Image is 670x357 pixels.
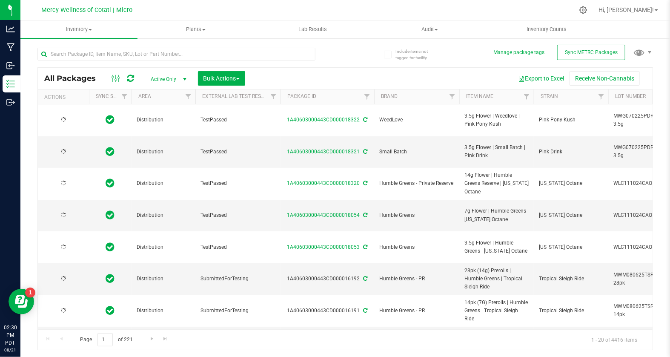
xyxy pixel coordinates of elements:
[464,112,529,128] span: 3.5g Flower | Weedlove | Pink Pony Kush
[287,149,360,155] a: 1A40603000443CD000018321
[287,26,338,33] span: Lab Results
[137,275,190,283] span: Distribution
[578,6,589,14] div: Manage settings
[466,93,493,99] a: Item Name
[395,48,438,61] span: Include items not tagged for facility
[464,299,529,323] span: 14pk (7G) Prerolls | Humble Greens | Tropical Sleigh Ride
[362,244,368,250] span: Sync from Compliance System
[4,347,17,353] p: 08/21
[73,333,140,346] span: Page of 221
[613,112,667,128] span: MWG070225PDR | 3.5g
[106,273,115,285] span: In Sync
[613,211,667,219] span: WLC111024CAO | 7g
[20,20,137,38] a: Inventory
[379,211,454,219] span: Humble Greens
[6,25,15,33] inline-svg: Analytics
[613,302,667,319] span: MWM080625TSR.P | 14pk
[594,89,608,104] a: Filter
[513,71,570,86] button: Export to Excel
[539,148,603,156] span: Pink Drink
[20,26,137,33] span: Inventory
[200,116,275,124] span: TestPassed
[557,45,625,60] button: Sync METRC Packages
[445,89,459,104] a: Filter
[541,93,558,99] a: Strain
[200,179,275,187] span: TestPassed
[6,98,15,107] inline-svg: Outbound
[200,275,275,283] span: SubmittedForTesting
[287,117,360,123] a: 1A40603000443CD000018322
[146,333,158,345] a: Go to the next page
[137,307,190,315] span: Distribution
[287,180,360,186] a: 1A40603000443CD000018320
[137,243,190,251] span: Distribution
[598,6,654,13] span: Hi, [PERSON_NAME]!
[6,43,15,52] inline-svg: Manufacturing
[198,71,245,86] button: Bulk Actions
[539,116,603,124] span: Pink Pony Kush
[362,117,368,123] span: Sync from Compliance System
[181,89,195,104] a: Filter
[106,305,115,317] span: In Sync
[137,20,255,38] a: Plants
[613,243,667,251] span: WLC111024CAO | 3.5g
[464,239,529,255] span: 3.5g Flower | Humble Greens | [US_STATE] Octane
[381,93,398,99] a: Brand
[287,212,360,218] a: 1A40603000443CD000018054
[106,241,115,253] span: In Sync
[515,26,578,33] span: Inventory Counts
[362,149,368,155] span: Sync from Compliance System
[584,333,644,346] span: 1 - 20 of 4416 items
[6,80,15,88] inline-svg: Inventory
[362,308,368,314] span: Sync from Compliance System
[379,243,454,251] span: Humble Greens
[203,75,240,82] span: Bulk Actions
[137,211,190,219] span: Distribution
[539,243,603,251] span: [US_STATE] Octane
[4,324,17,347] p: 02:30 PM PDT
[615,93,646,99] a: Lot Number
[493,49,544,56] button: Manage package tags
[200,307,275,315] span: SubmittedForTesting
[117,89,132,104] a: Filter
[44,74,104,83] span: All Packages
[9,289,34,314] iframe: Resource center
[106,114,115,126] span: In Sync
[254,20,371,38] a: Lab Results
[613,179,667,187] span: WLC111024CAO | 14g
[287,244,360,250] a: 1A40603000443CD000018053
[464,207,529,223] span: 7g Flower | Humble Greens | [US_STATE] Octane
[138,93,151,99] a: Area
[137,148,190,156] span: Distribution
[565,49,618,55] span: Sync METRC Packages
[106,146,115,158] span: In Sync
[379,148,454,156] span: Small Batch
[25,288,35,298] iframe: Resource center unread badge
[279,307,375,315] div: 1A40603000443CD000016191
[137,179,190,187] span: Distribution
[202,93,269,99] a: External Lab Test Result
[200,148,275,156] span: TestPassed
[106,209,115,221] span: In Sync
[137,116,190,124] span: Distribution
[200,243,275,251] span: TestPassed
[539,179,603,187] span: [US_STATE] Octane
[279,275,375,283] div: 1A40603000443CD000016192
[41,6,132,14] span: Mercy Wellness of Cotati | Micro
[360,89,374,104] a: Filter
[159,333,172,345] a: Go to the last page
[106,177,115,189] span: In Sync
[379,179,454,187] span: Humble Greens - Private Reserve
[613,271,667,287] span: MWM080625TSR.P | 28pk
[362,180,368,186] span: Sync from Compliance System
[266,89,281,104] a: Filter
[379,307,454,315] span: Humble Greens - PR
[97,333,113,346] input: 1
[96,93,129,99] a: Sync Status
[520,89,534,104] a: Filter
[464,267,529,291] span: 28pk (14g) Prerolls | Humble Greens | Tropical Sleigh Ride
[488,20,605,38] a: Inventory Counts
[6,61,15,70] inline-svg: Inbound
[287,93,316,99] a: Package ID
[44,94,86,100] div: Actions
